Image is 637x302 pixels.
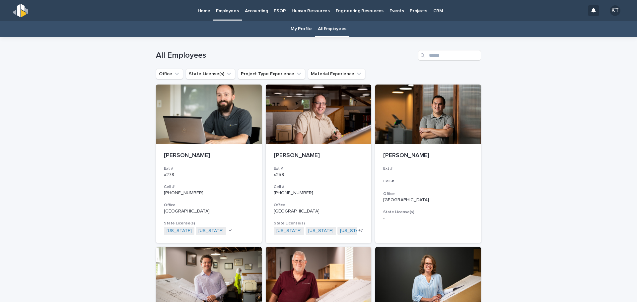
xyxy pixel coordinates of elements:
h3: Cell # [164,184,254,190]
h3: Ext # [164,166,254,171]
p: [PERSON_NAME] [383,152,473,159]
a: My Profile [291,21,312,37]
input: Search [418,50,481,61]
span: + 7 [358,229,363,233]
h3: Office [164,203,254,208]
a: [US_STATE] [198,228,224,234]
a: [US_STATE] [167,228,192,234]
a: x259 [274,172,284,177]
a: [US_STATE] [308,228,333,234]
h3: Ext # [383,166,473,171]
h3: Office [274,203,364,208]
h3: State License(s) [274,221,364,226]
a: [PHONE_NUMBER] [274,191,313,195]
p: [PERSON_NAME] [274,152,364,159]
button: Office [156,69,183,79]
span: + 1 [229,229,233,233]
p: [GEOGRAPHIC_DATA] [164,209,254,214]
a: [US_STATE] [340,228,365,234]
p: - [383,215,473,221]
h3: Cell # [274,184,364,190]
h3: Cell # [383,179,473,184]
img: s5b5MGTdWwFoU4EDV7nw [13,4,28,17]
a: All Employees [318,21,346,37]
button: Project Type Experience [238,69,305,79]
div: KT [610,5,620,16]
h3: Ext # [274,166,364,171]
a: [PERSON_NAME]Ext #x278Cell #[PHONE_NUMBER]Office[GEOGRAPHIC_DATA]State License(s)[US_STATE] [US_S... [156,85,262,243]
p: [GEOGRAPHIC_DATA] [274,209,364,214]
h1: All Employees [156,51,415,60]
h3: State License(s) [383,210,473,215]
h3: State License(s) [164,221,254,226]
p: [PERSON_NAME] [164,152,254,159]
a: [PHONE_NUMBER] [164,191,203,195]
a: x278 [164,172,174,177]
a: [US_STATE] [276,228,302,234]
a: [PERSON_NAME]Ext #x259Cell #[PHONE_NUMBER]Office[GEOGRAPHIC_DATA]State License(s)[US_STATE] [US_S... [266,85,372,243]
button: State License(s) [186,69,235,79]
h3: Office [383,191,473,197]
p: [GEOGRAPHIC_DATA] [383,197,473,203]
a: [PERSON_NAME]Ext #Cell #Office[GEOGRAPHIC_DATA]State License(s)- [375,85,481,243]
button: Material Experience [308,69,365,79]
